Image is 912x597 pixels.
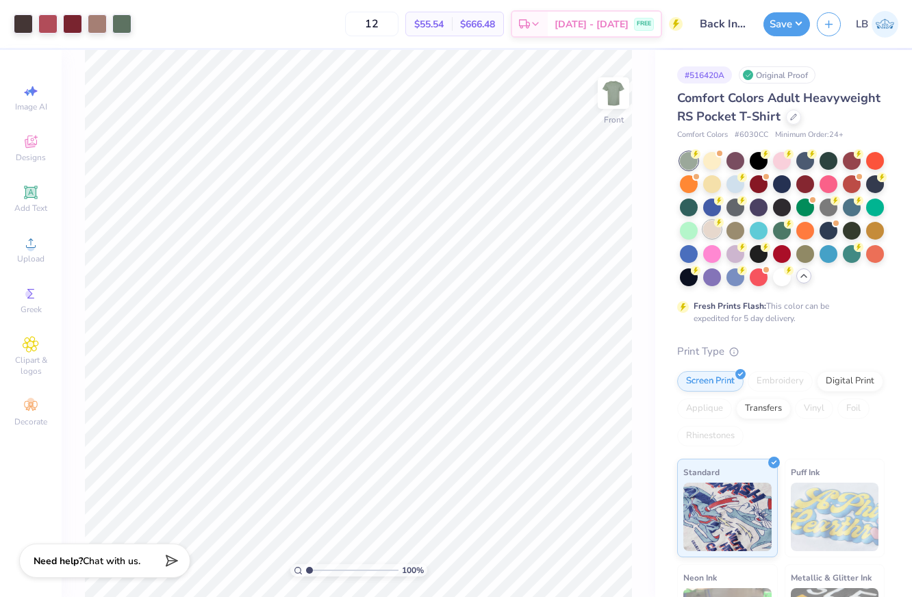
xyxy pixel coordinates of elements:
span: Standard [683,465,720,479]
img: Laken Brown [872,11,898,38]
span: Neon Ink [683,570,717,585]
button: Save [763,12,810,36]
span: Greek [21,304,42,315]
div: Front [604,114,624,126]
span: Designs [16,152,46,163]
div: Digital Print [817,371,883,392]
div: Screen Print [677,371,744,392]
input: – – [345,12,398,36]
div: Rhinestones [677,426,744,446]
img: Standard [683,483,772,551]
div: Vinyl [795,398,833,419]
strong: Fresh Prints Flash: [694,301,766,312]
img: Puff Ink [791,483,879,551]
span: Comfort Colors Adult Heavyweight RS Pocket T-Shirt [677,90,881,125]
span: Decorate [14,416,47,427]
img: Front [600,79,627,107]
span: [DATE] - [DATE] [555,17,629,31]
div: Applique [677,398,732,419]
div: This color can be expedited for 5 day delivery. [694,300,862,325]
div: Embroidery [748,371,813,392]
span: Clipart & logos [7,355,55,377]
input: Untitled Design [689,10,757,38]
strong: Need help? [34,555,83,568]
span: Upload [17,253,45,264]
span: Comfort Colors [677,129,728,141]
span: Image AI [15,101,47,112]
span: # 6030CC [735,129,768,141]
div: Original Proof [739,66,815,84]
div: # 516420A [677,66,732,84]
span: LB [856,16,868,32]
span: Metallic & Glitter Ink [791,570,872,585]
div: Print Type [677,344,885,359]
span: Add Text [14,203,47,214]
div: Transfers [736,398,791,419]
span: FREE [637,19,651,29]
span: Minimum Order: 24 + [775,129,844,141]
span: $55.54 [414,17,444,31]
span: 100 % [402,564,424,576]
span: $666.48 [460,17,495,31]
a: LB [856,11,898,38]
span: Chat with us. [83,555,140,568]
span: Puff Ink [791,465,820,479]
div: Foil [837,398,870,419]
